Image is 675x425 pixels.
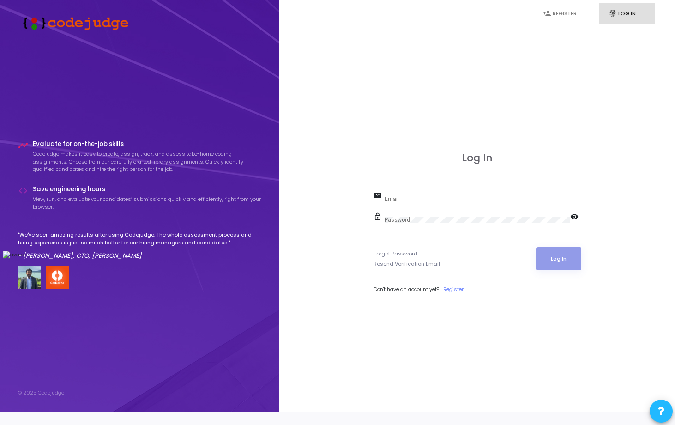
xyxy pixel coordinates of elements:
[18,231,262,246] p: "We've seen amazing results after using Codejudge. The whole assessment process and hiring experi...
[33,195,262,211] p: View, run, and evaluate your candidates’ submissions quickly and efficiently, right from your bro...
[18,186,28,196] i: code
[374,260,440,268] a: Resend Verification Email
[18,266,41,289] img: user image
[374,152,581,164] h3: Log In
[570,212,581,223] mat-icon: visibility
[33,140,262,148] h4: Evaluate for on-the-job skills
[543,9,551,18] i: person_add
[18,389,64,397] div: © 2025 Codejudge
[374,285,439,293] span: Don't have an account yet?
[374,212,385,223] mat-icon: lock_outline
[443,285,464,293] a: Register
[46,266,69,289] img: company-logo
[609,9,617,18] i: fingerprint
[536,247,581,270] button: Log In
[18,140,28,151] i: timeline
[33,186,262,193] h4: Save engineering hours
[33,150,262,173] p: Codejudge makes it easy to create, assign, track, and assess take-home coding assignments. Choose...
[599,3,655,24] a: fingerprintLog In
[385,196,581,202] input: Email
[374,191,385,202] mat-icon: email
[3,251,26,259] img: avatar
[534,3,589,24] a: person_addRegister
